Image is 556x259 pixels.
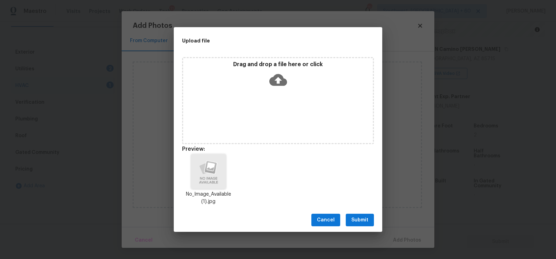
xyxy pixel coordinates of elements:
[351,216,368,225] span: Submit
[183,61,373,68] p: Drag and drop a file here or click
[311,214,340,227] button: Cancel
[182,191,235,205] p: No_Image_Available (1).jpg
[191,154,226,189] img: Z
[182,37,343,45] h2: Upload file
[317,216,335,225] span: Cancel
[346,214,374,227] button: Submit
